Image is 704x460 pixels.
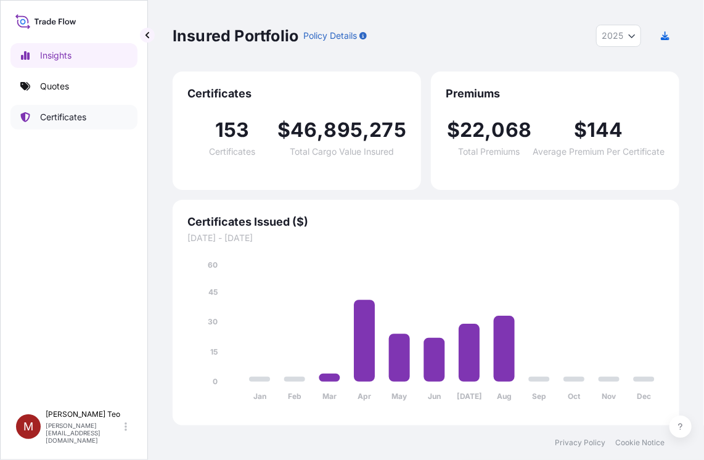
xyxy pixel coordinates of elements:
tspan: Jan [253,392,266,401]
span: $ [277,120,290,140]
span: , [317,120,324,140]
p: Insights [40,49,72,62]
p: Quotes [40,80,69,92]
span: Certificates [209,147,255,156]
tspan: May [392,392,408,401]
span: Total Cargo Value Insured [290,147,394,156]
a: Insights [10,43,137,68]
tspan: Nov [602,392,617,401]
tspan: [DATE] [457,392,482,401]
span: Average Premium Per Certificate [533,147,665,156]
a: Certificates [10,105,137,129]
span: 2025 [602,30,623,42]
tspan: Dec [637,392,651,401]
tspan: Feb [288,392,301,401]
p: Certificates [40,111,86,123]
span: [DATE] - [DATE] [187,232,665,244]
p: Insured Portfolio [173,26,298,46]
span: 068 [492,120,532,140]
span: $ [574,120,587,140]
a: Cookie Notice [615,438,665,448]
span: 144 [587,120,623,140]
button: Year Selector [596,25,641,47]
span: 22 [460,120,485,140]
span: 895 [324,120,363,140]
tspan: 30 [208,317,218,326]
span: 153 [215,120,250,140]
tspan: Apr [358,392,371,401]
p: [PERSON_NAME][EMAIL_ADDRESS][DOMAIN_NAME] [46,422,122,444]
span: , [362,120,369,140]
span: $ [447,120,460,140]
tspan: 15 [210,347,218,356]
tspan: 45 [208,287,218,297]
span: Premiums [446,86,665,101]
span: , [485,120,491,140]
span: 46 [290,120,317,140]
tspan: Jun [428,392,441,401]
tspan: 0 [213,377,218,386]
p: [PERSON_NAME] Teo [46,409,122,419]
tspan: Aug [497,392,512,401]
span: Certificates Issued ($) [187,215,665,229]
a: Quotes [10,74,137,99]
tspan: 60 [208,260,218,269]
a: Privacy Policy [555,438,605,448]
tspan: Sep [532,392,546,401]
span: 275 [369,120,406,140]
p: Policy Details [303,30,357,42]
tspan: Mar [322,392,337,401]
span: Certificates [187,86,406,101]
span: M [23,421,33,433]
tspan: Oct [568,392,581,401]
span: Total Premiums [459,147,520,156]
